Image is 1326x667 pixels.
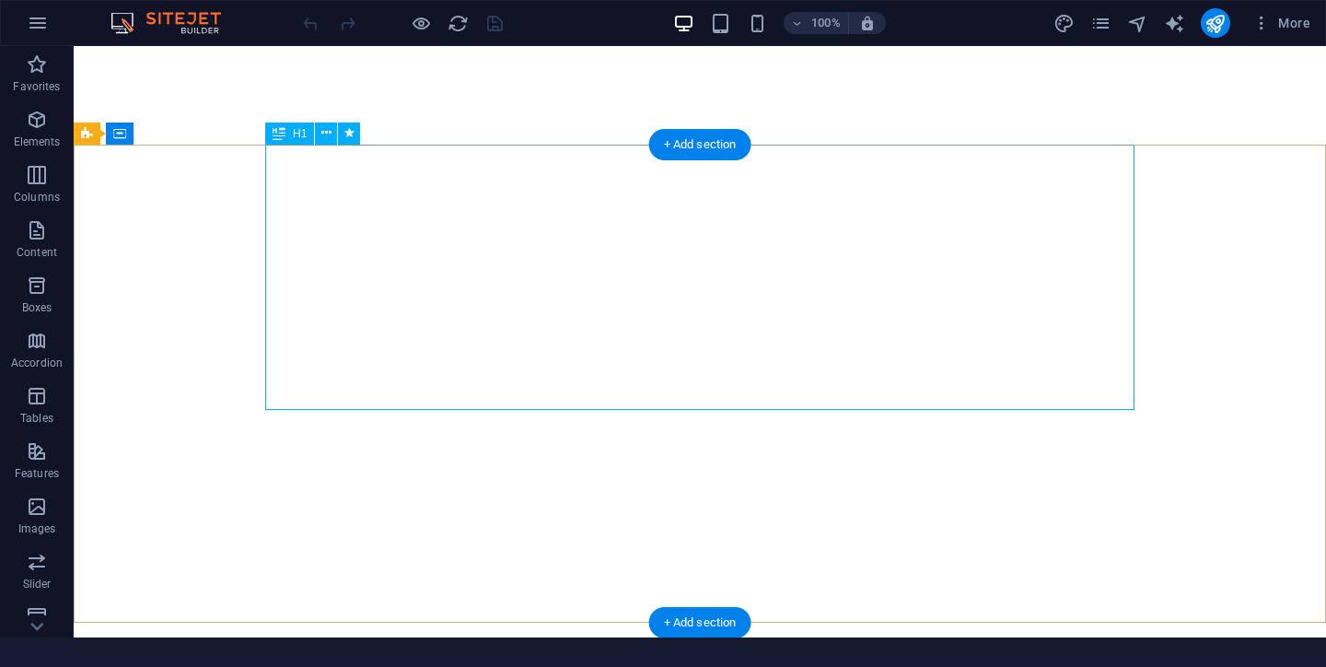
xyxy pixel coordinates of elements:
button: 100% [784,12,849,34]
span: More [1252,14,1310,32]
p: Features [15,466,59,481]
button: pages [1090,12,1112,34]
iframe: To enrich screen reader interactions, please activate Accessibility in Grammarly extension settings [74,46,1326,638]
p: Favorites [13,79,60,94]
p: Columns [14,190,60,205]
button: text_generator [1164,12,1186,34]
div: + Add section [649,129,751,160]
button: More [1245,8,1318,38]
i: Navigator [1127,13,1148,34]
p: Content [17,245,57,260]
button: publish [1201,8,1230,38]
i: AI Writer [1164,13,1185,34]
i: Publish [1204,13,1226,34]
i: Design (Ctrl+Alt+Y) [1053,13,1075,34]
button: Click here to leave preview mode and continue editing [410,12,432,34]
p: Images [18,521,56,536]
span: H1 [293,128,307,139]
i: Reload page [448,13,469,34]
p: Slider [23,577,52,591]
div: + Add section [649,607,751,638]
button: reload [447,12,469,34]
p: Accordion [11,356,63,370]
h6: 100% [811,12,841,34]
img: Editor Logo [106,12,244,34]
p: Elements [14,135,61,149]
i: Pages (Ctrl+Alt+S) [1090,13,1111,34]
button: design [1053,12,1076,34]
button: navigator [1127,12,1149,34]
p: Tables [20,411,53,426]
p: Boxes [22,300,52,315]
i: On resize automatically adjust zoom level to fit chosen device. [859,15,876,31]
